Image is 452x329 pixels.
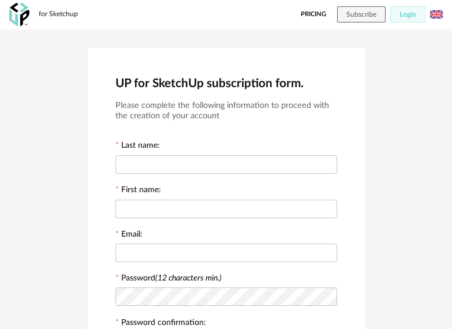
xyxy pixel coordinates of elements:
[115,230,143,241] label: Email:
[337,6,386,23] button: Subscribe
[39,10,78,19] div: for Sketchup
[115,186,161,196] label: First name:
[390,6,425,23] button: Login
[115,100,337,122] h3: Please complete the following information to proceed with the creation of your account
[430,8,443,21] img: us
[115,141,160,152] label: Last name:
[399,11,416,18] span: Login
[155,274,222,282] i: (12 characters min.)
[346,11,376,18] span: Subscribe
[115,319,206,329] label: Password confirmation:
[115,76,337,91] h2: UP for SketchUp subscription form.
[121,274,222,282] label: Password
[9,3,29,27] img: OXP
[301,6,326,23] a: Pricing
